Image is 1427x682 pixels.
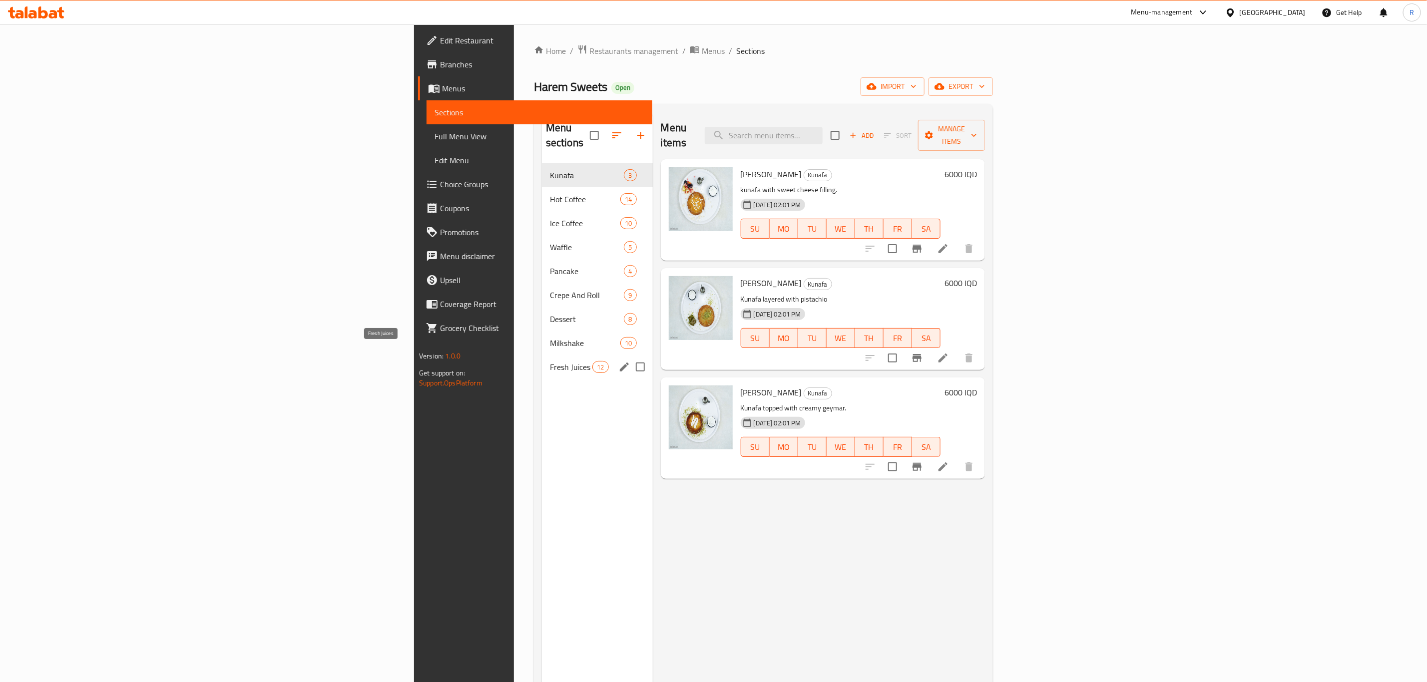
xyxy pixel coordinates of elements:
[418,220,652,244] a: Promotions
[937,461,949,473] a: Edit menu item
[435,154,644,166] span: Edit Menu
[702,45,725,57] span: Menus
[957,346,981,370] button: delete
[620,193,636,205] div: items
[440,58,644,70] span: Branches
[741,385,802,400] span: [PERSON_NAME]
[912,219,941,239] button: SA
[745,440,766,454] span: SU
[859,331,880,345] span: TH
[804,279,832,290] span: Kunafa
[418,196,652,220] a: Coupons
[669,167,733,231] img: Cheese Kunafa
[624,267,636,276] span: 4
[690,44,725,57] a: Menus
[855,219,884,239] button: TH
[705,127,823,144] input: search
[621,339,636,348] span: 10
[605,123,629,147] span: Sort sections
[905,237,929,261] button: Branch-specific-item
[859,440,880,454] span: TH
[882,238,903,259] span: Select to update
[435,130,644,142] span: Full Menu View
[741,293,941,306] p: Kunafa layered with pistachio
[661,120,693,150] h2: Menu items
[427,148,652,172] a: Edit Menu
[804,387,832,399] div: Kunafa
[729,45,732,57] li: /
[804,387,832,399] span: Kunafa
[750,200,805,210] span: [DATE] 02:01 PM
[418,76,652,100] a: Menus
[445,349,461,362] span: 1.0.0
[798,219,827,239] button: TU
[741,184,941,196] p: kunafa with sweet cheese filling.
[741,328,770,348] button: SU
[884,437,912,457] button: FR
[741,167,802,182] span: [PERSON_NAME]
[440,34,644,46] span: Edit Restaurant
[848,130,875,141] span: Add
[624,241,636,253] div: items
[550,241,624,253] span: Waffle
[884,219,912,239] button: FR
[774,222,794,236] span: MO
[1240,7,1306,18] div: [GEOGRAPHIC_DATA]
[831,331,851,345] span: WE
[418,268,652,292] a: Upsell
[846,128,878,143] span: Add item
[827,328,855,348] button: WE
[802,331,823,345] span: TU
[593,362,608,372] span: 12
[827,437,855,457] button: WE
[831,222,851,236] span: WE
[542,235,653,259] div: Waffle5
[624,171,636,180] span: 3
[736,45,765,57] span: Sections
[624,291,636,300] span: 9
[937,243,949,255] a: Edit menu item
[802,440,823,454] span: TU
[926,123,977,148] span: Manage items
[550,337,620,349] div: Milkshake
[440,250,644,262] span: Menu disclaimer
[804,169,832,181] span: Kunafa
[945,167,977,181] h6: 6000 IQD
[542,283,653,307] div: Crepe And Roll9
[534,44,993,57] nav: breadcrumb
[624,315,636,324] span: 8
[621,195,636,204] span: 14
[542,163,653,187] div: Kunafa3
[882,347,903,368] span: Select to update
[774,440,794,454] span: MO
[861,77,925,96] button: import
[945,276,977,290] h6: 6000 IQD
[550,193,620,205] div: Hot Coffee
[440,226,644,238] span: Promotions
[550,361,592,373] span: Fresh Juices
[770,219,798,239] button: MO
[682,45,686,57] li: /
[888,222,908,236] span: FR
[916,331,937,345] span: SA
[550,313,624,325] div: Dessert
[629,123,653,147] button: Add section
[419,376,482,389] a: Support.OpsPlatform
[440,274,644,286] span: Upsell
[912,328,941,348] button: SA
[435,106,644,118] span: Sections
[825,125,846,146] span: Select section
[550,169,624,181] div: Kunafa
[774,331,794,345] span: MO
[937,352,949,364] a: Edit menu item
[550,289,624,301] span: Crepe And Roll
[905,455,929,479] button: Branch-specific-item
[440,298,644,310] span: Coverage Report
[419,366,465,379] span: Get support on:
[855,328,884,348] button: TH
[418,292,652,316] a: Coverage Report
[741,219,770,239] button: SU
[584,125,605,146] span: Select all sections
